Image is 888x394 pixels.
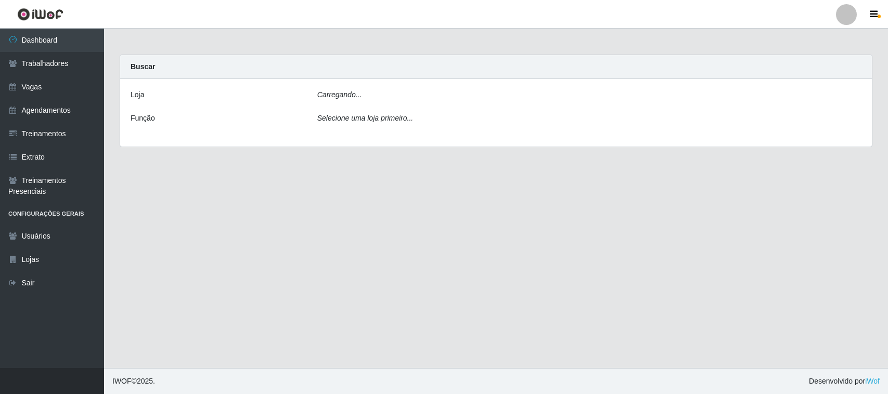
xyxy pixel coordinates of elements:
span: IWOF [112,377,132,385]
label: Função [131,113,155,124]
strong: Buscar [131,62,155,71]
span: Desenvolvido por [809,376,880,387]
a: iWof [865,377,880,385]
i: Carregando... [317,90,362,99]
img: CoreUI Logo [17,8,63,21]
label: Loja [131,89,144,100]
span: © 2025 . [112,376,155,387]
i: Selecione uma loja primeiro... [317,114,413,122]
